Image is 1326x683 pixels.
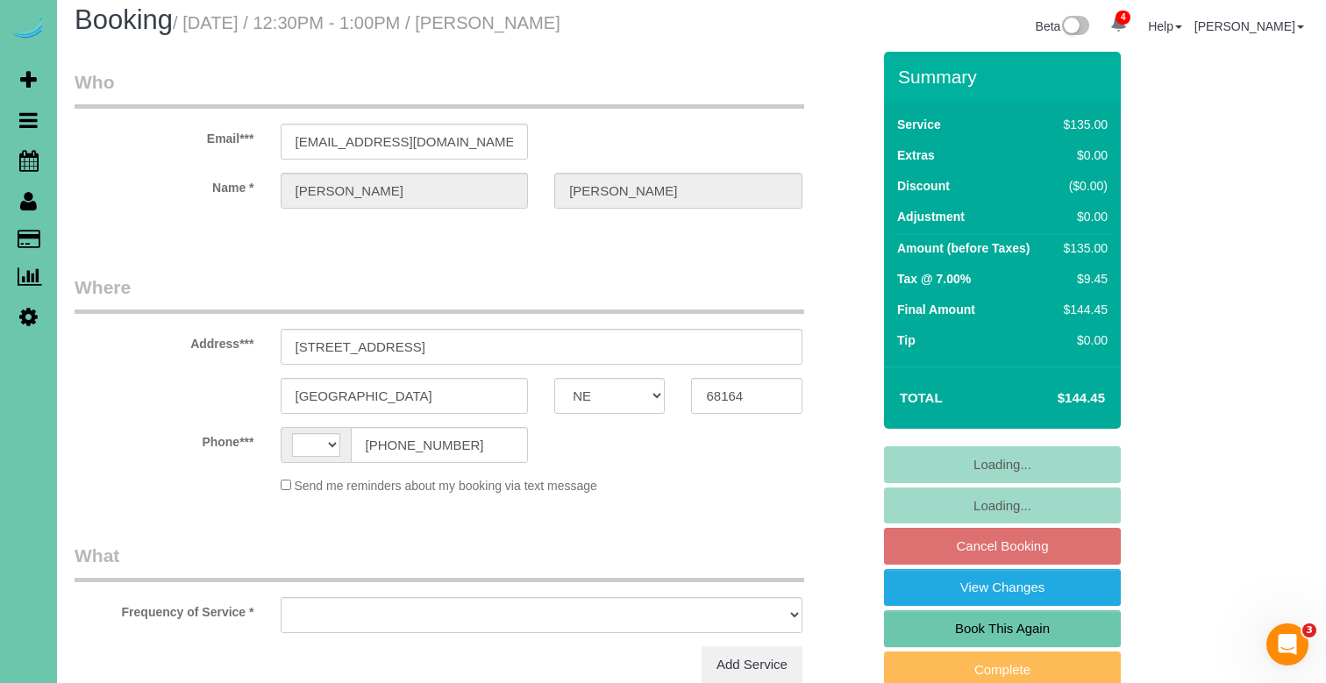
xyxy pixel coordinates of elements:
[75,274,804,314] legend: Where
[1057,146,1108,164] div: $0.00
[884,610,1121,647] a: Book This Again
[897,331,916,349] label: Tip
[1060,16,1089,39] img: New interface
[1057,208,1108,225] div: $0.00
[1194,19,1304,33] a: [PERSON_NAME]
[1101,5,1136,44] a: 4
[900,390,943,405] strong: Total
[897,146,935,164] label: Extras
[897,116,941,133] label: Service
[11,18,46,42] img: Automaid Logo
[1057,239,1108,257] div: $135.00
[1057,331,1108,349] div: $0.00
[1057,116,1108,133] div: $135.00
[897,301,975,318] label: Final Amount
[1302,623,1316,637] span: 3
[1148,19,1182,33] a: Help
[294,479,597,493] span: Send me reminders about my booking via text message
[1057,301,1108,318] div: $144.45
[1036,19,1090,33] a: Beta
[1057,177,1108,195] div: ($0.00)
[897,270,971,288] label: Tax @ 7.00%
[884,569,1121,606] a: View Changes
[1116,11,1130,25] span: 4
[897,208,965,225] label: Adjustment
[173,13,560,32] small: / [DATE] / 12:30PM - 1:00PM / [PERSON_NAME]
[1057,270,1108,288] div: $9.45
[897,239,1030,257] label: Amount (before Taxes)
[61,597,267,621] label: Frequency of Service *
[897,177,950,195] label: Discount
[75,69,804,109] legend: Who
[702,646,802,683] a: Add Service
[61,173,267,196] label: Name *
[75,4,173,35] span: Booking
[1005,391,1105,406] h4: $144.45
[898,67,1112,87] h3: Summary
[75,543,804,582] legend: What
[1266,623,1308,665] iframe: Intercom live chat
